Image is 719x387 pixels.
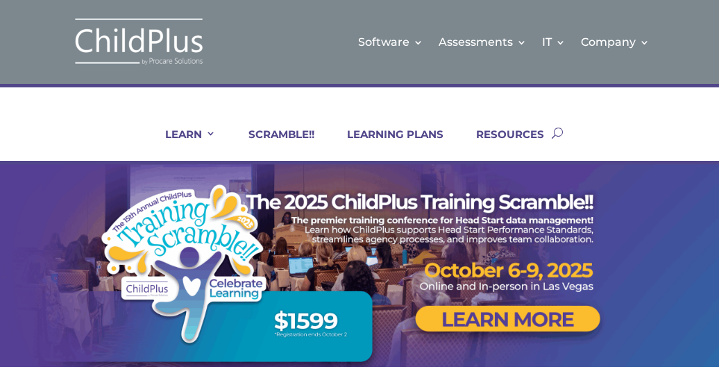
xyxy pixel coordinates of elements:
[330,128,443,161] a: LEARNING PLANS
[148,128,216,161] a: LEARN
[358,14,423,70] a: Software
[459,128,544,161] a: RESOURCES
[439,14,527,70] a: Assessments
[542,14,566,70] a: IT
[231,128,314,161] a: SCRAMBLE!!
[581,14,650,70] a: Company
